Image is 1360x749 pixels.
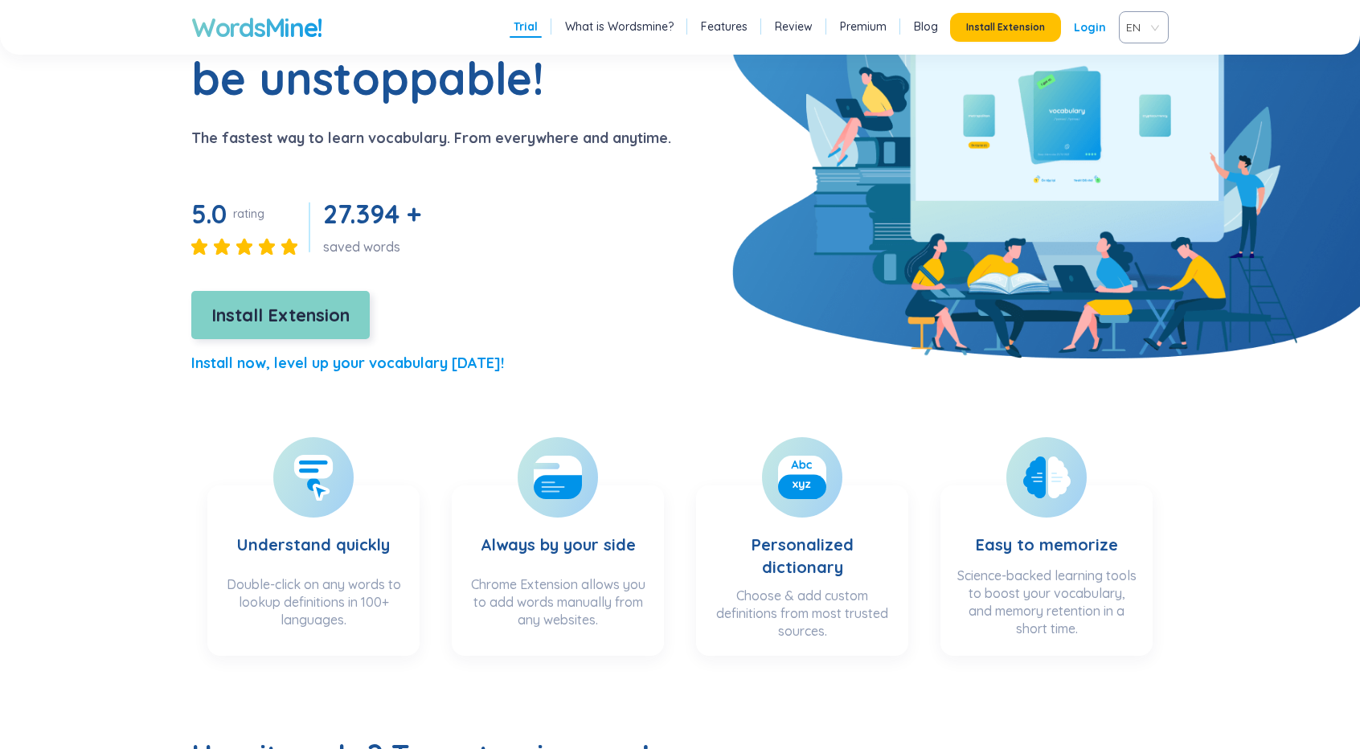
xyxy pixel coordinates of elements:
[191,127,671,149] p: The fastest way to learn vocabulary. From everywhere and anytime.
[191,309,370,325] a: Install Extension
[966,21,1045,34] span: Install Extension
[191,11,322,43] a: WordsMine!
[323,238,427,256] div: saved words
[468,575,648,640] div: Chrome Extension allows you to add words manually from any websites.
[323,198,420,230] span: 27.394 +
[957,567,1137,640] div: Science-backed learning tools to boost your vocabulary, and memory retention in a short time.
[211,301,350,329] span: Install Extension
[775,18,813,35] a: Review
[233,206,264,222] div: rating
[1074,13,1106,42] a: Login
[191,352,504,374] p: Install now, level up your vocabulary [DATE]!
[1126,15,1155,39] span: VIE
[191,198,227,230] span: 5.0
[223,575,403,640] div: Double-click on any words to lookup definitions in 100+ languages.
[481,501,636,567] h3: Always by your side
[237,501,390,567] h3: Understand quickly
[565,18,674,35] a: What is Wordsmine?
[976,501,1118,559] h3: Easy to memorize
[914,18,938,35] a: Blog
[191,291,370,339] button: Install Extension
[712,501,892,579] h3: Personalized dictionary
[701,18,748,35] a: Features
[712,587,892,640] div: Choose & add custom definitions from most trusted sources.
[514,18,538,35] a: Trial
[950,13,1061,42] button: Install Extension
[840,18,887,35] a: Premium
